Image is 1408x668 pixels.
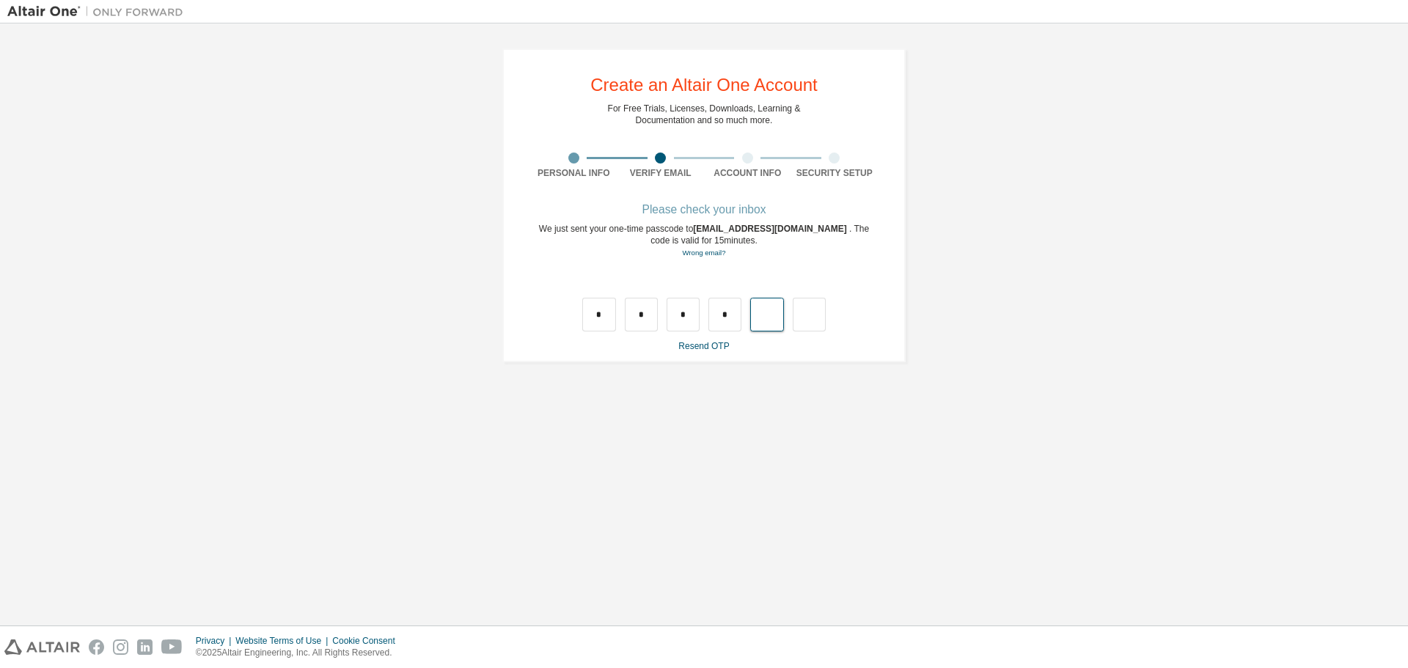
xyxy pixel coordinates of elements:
[89,639,104,655] img: facebook.svg
[608,103,801,126] div: For Free Trials, Licenses, Downloads, Learning & Documentation and so much more.
[7,4,191,19] img: Altair One
[704,167,791,179] div: Account Info
[235,635,332,647] div: Website Terms of Use
[137,639,153,655] img: linkedin.svg
[682,249,725,257] a: Go back to the registration form
[196,635,235,647] div: Privacy
[617,167,705,179] div: Verify Email
[678,341,729,351] a: Resend OTP
[161,639,183,655] img: youtube.svg
[4,639,80,655] img: altair_logo.svg
[530,223,878,259] div: We just sent your one-time passcode to . The code is valid for 15 minutes.
[693,224,849,234] span: [EMAIL_ADDRESS][DOMAIN_NAME]
[196,647,404,659] p: © 2025 Altair Engineering, Inc. All Rights Reserved.
[530,205,878,214] div: Please check your inbox
[590,76,818,94] div: Create an Altair One Account
[791,167,879,179] div: Security Setup
[113,639,128,655] img: instagram.svg
[530,167,617,179] div: Personal Info
[332,635,403,647] div: Cookie Consent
